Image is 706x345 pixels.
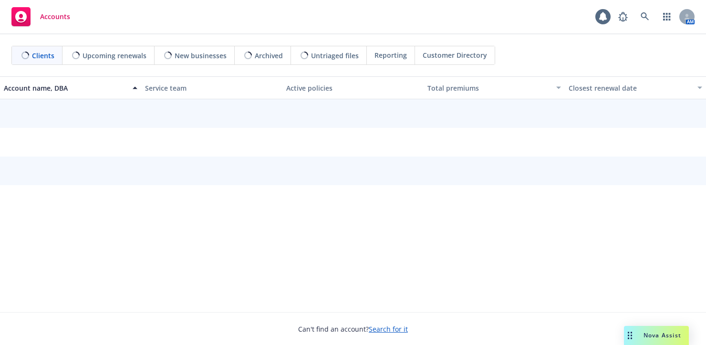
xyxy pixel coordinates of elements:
[424,76,565,99] button: Total premiums
[624,326,636,345] div: Drag to move
[565,76,706,99] button: Closest renewal date
[369,324,408,334] a: Search for it
[40,13,70,21] span: Accounts
[569,83,692,93] div: Closest renewal date
[298,324,408,334] span: Can't find an account?
[83,51,146,61] span: Upcoming renewals
[624,326,689,345] button: Nova Assist
[644,331,681,339] span: Nova Assist
[423,50,487,60] span: Customer Directory
[635,7,654,26] a: Search
[286,83,420,93] div: Active policies
[282,76,424,99] button: Active policies
[8,3,74,30] a: Accounts
[32,51,54,61] span: Clients
[613,7,633,26] a: Report a Bug
[657,7,676,26] a: Switch app
[4,83,127,93] div: Account name, DBA
[427,83,550,93] div: Total premiums
[141,76,282,99] button: Service team
[311,51,359,61] span: Untriaged files
[374,50,407,60] span: Reporting
[145,83,279,93] div: Service team
[255,51,283,61] span: Archived
[175,51,227,61] span: New businesses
